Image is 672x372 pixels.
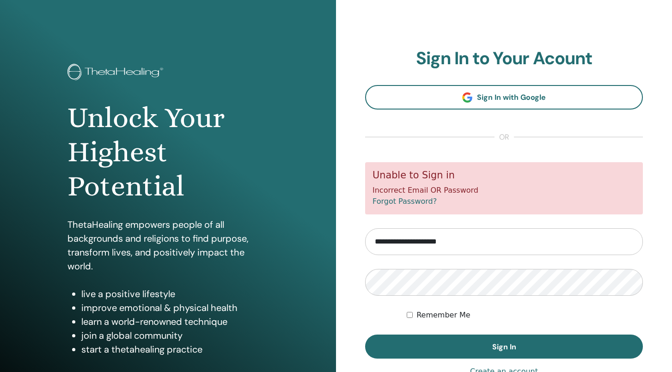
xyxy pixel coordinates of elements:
span: Sign In [492,342,516,352]
div: Keep me authenticated indefinitely or until I manually logout [407,310,643,321]
a: Sign In with Google [365,85,643,110]
li: learn a world-renowned technique [81,315,269,329]
li: improve emotional & physical health [81,301,269,315]
span: or [495,132,514,143]
label: Remember Me [416,310,470,321]
p: ThetaHealing empowers people of all backgrounds and religions to find purpose, transform lives, a... [67,218,269,273]
button: Sign In [365,335,643,359]
a: Forgot Password? [373,197,437,206]
h5: Unable to Sign in [373,170,635,181]
li: start a thetahealing practice [81,342,269,356]
h1: Unlock Your Highest Potential [67,101,269,204]
li: live a positive lifestyle [81,287,269,301]
li: join a global community [81,329,269,342]
span: Sign In with Google [477,92,546,102]
div: Incorrect Email OR Password [365,162,643,214]
h2: Sign In to Your Acount [365,48,643,69]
